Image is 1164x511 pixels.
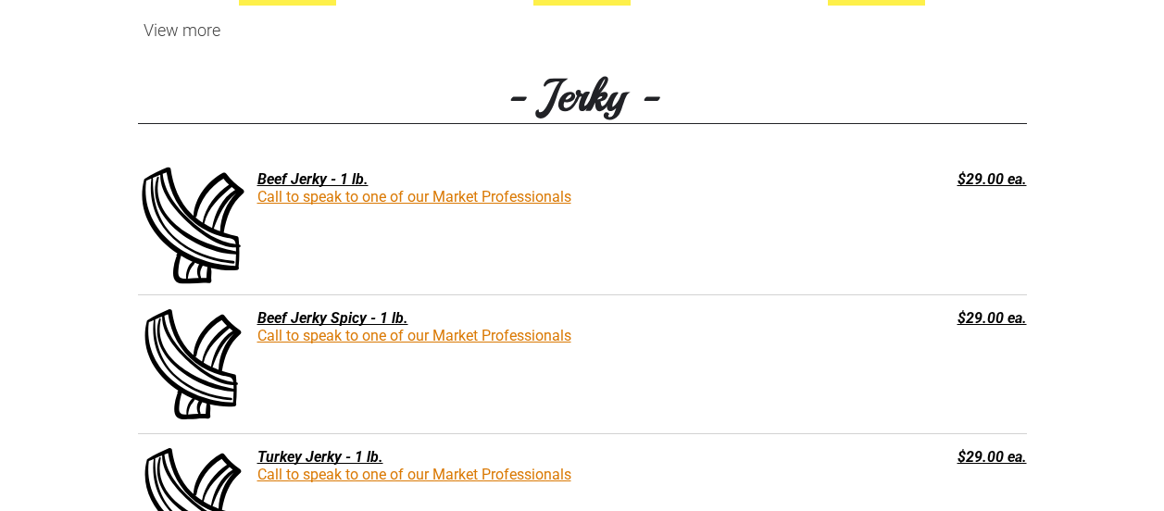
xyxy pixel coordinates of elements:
div: $29.00 ea. [849,448,1027,466]
a: Call to speak to one of our Market Professionals [257,188,571,206]
h3: - Jerky - [138,68,1027,124]
a: Call to speak to one of our Market Professionals [257,327,571,344]
div: $29.00 ea. [849,309,1027,327]
div: Turkey Jerky - 1 lb. [138,448,840,466]
div: Beef Jerky Spicy - 1 lb. [138,309,840,327]
div: View more [138,20,1027,40]
a: Call to speak to one of our Market Professionals [257,466,571,483]
div: Beef Jerky - 1 lb. [138,170,840,188]
div: $29.00 ea. [849,170,1027,188]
